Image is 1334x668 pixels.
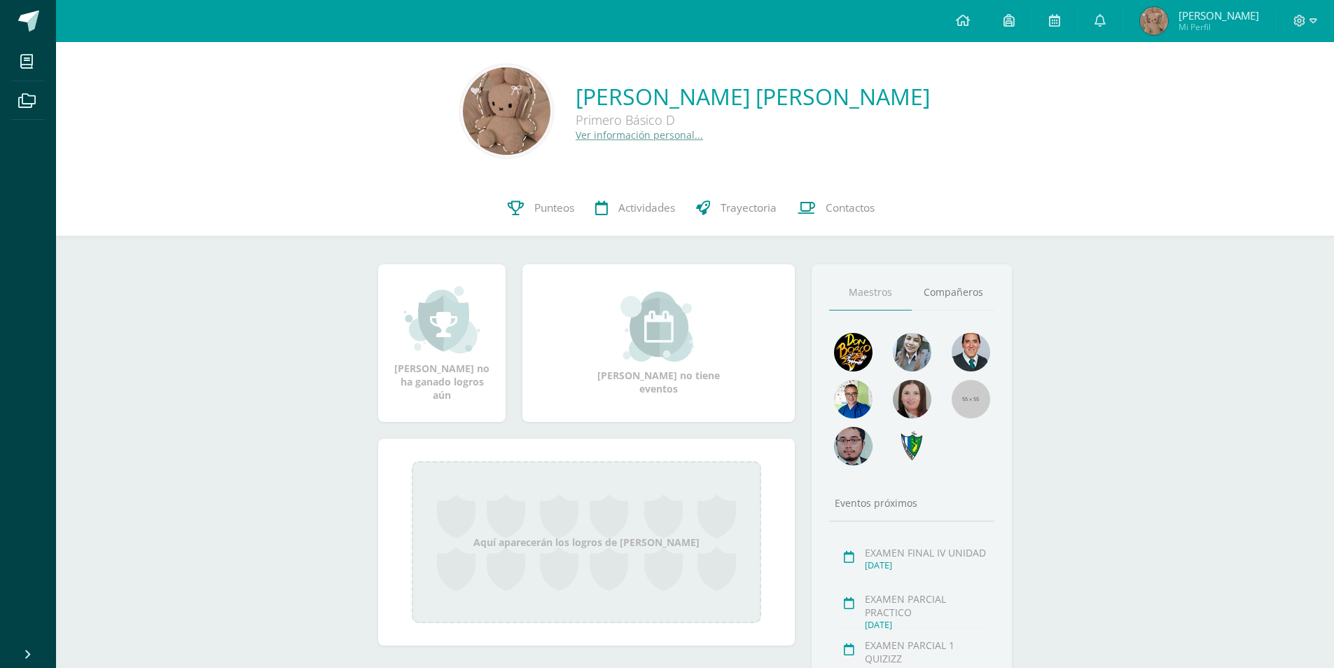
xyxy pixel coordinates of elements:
[1140,7,1168,35] img: 67a3ee5be09eb7eedf428c1a72d31e06.png
[834,333,873,372] img: 29fc2a48271e3f3676cb2cb292ff2552.png
[893,427,931,465] img: 7cab5f6743d087d6deff47ee2e57ce0d.png
[893,380,931,418] img: 67c3d6f6ad1c930a517675cdc903f95f.png
[912,275,994,311] a: Compañeros
[826,200,875,215] span: Contactos
[829,496,994,510] div: Eventos próximos
[576,128,703,142] a: Ver información personal...
[534,200,574,215] span: Punteos
[865,559,990,571] div: [DATE]
[865,639,990,665] div: EXAMEN PARCIAL 1 QUIZIZZ
[686,180,787,236] a: Trayectoria
[589,292,729,395] div: [PERSON_NAME] no tiene eventos
[952,333,990,372] img: eec80b72a0218df6e1b0c014193c2b59.png
[865,546,990,559] div: EXAMEN FINAL IV UNIDAD
[576,81,930,111] a: [PERSON_NAME] [PERSON_NAME]
[620,292,697,362] img: event_small.png
[618,200,675,215] span: Actividades
[865,592,990,619] div: EXAMEN PARCIAL PRACTICO
[952,380,990,418] img: 55x55
[787,180,885,236] a: Contactos
[721,200,777,215] span: Trayectoria
[1179,8,1259,22] span: [PERSON_NAME]
[412,461,761,623] div: Aquí aparecerán los logros de [PERSON_NAME]
[893,333,931,372] img: 45bd7986b8947ad7e5894cbc9b781108.png
[404,285,480,355] img: achievement_small.png
[576,111,930,128] div: Primero Básico D
[463,67,550,155] img: 8a4f64f42a2d7d9db6934f7f1c946543.png
[497,180,585,236] a: Punteos
[829,275,912,311] a: Maestros
[834,380,873,418] img: 10741f48bcca31577cbcd80b61dad2f3.png
[865,619,990,631] div: [DATE]
[1179,21,1259,33] span: Mi Perfil
[585,180,686,236] a: Actividades
[834,427,873,465] img: d0e54f245e8330cebada5b5b95708334.png
[392,285,492,402] div: [PERSON_NAME] no ha ganado logros aún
